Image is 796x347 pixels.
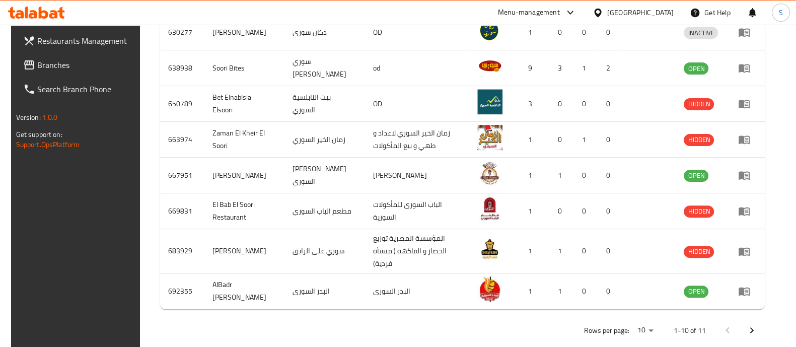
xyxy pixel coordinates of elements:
[37,83,136,95] span: Search Branch Phone
[284,158,365,193] td: [PERSON_NAME] السوري
[284,229,365,273] td: سوري على الرايق
[160,273,204,309] td: 692355
[42,111,58,124] span: 1.0.0
[550,273,574,309] td: 1
[515,50,550,86] td: 9
[477,196,502,222] img: El Bab El Soori Restaurant
[160,15,204,50] td: 630277
[574,273,598,309] td: 0
[477,53,502,79] img: Soori Bites
[365,273,469,309] td: البدر السورى
[160,122,204,158] td: 663974
[16,111,41,124] span: Version:
[15,77,144,101] a: Search Branch Phone
[738,245,757,257] div: Menu
[684,170,708,181] span: OPEN
[738,285,757,297] div: Menu
[204,158,284,193] td: [PERSON_NAME]
[684,170,708,182] div: OPEN
[550,50,574,86] td: 3
[365,15,469,50] td: OD
[515,122,550,158] td: 1
[550,86,574,122] td: 0
[598,122,622,158] td: 0
[204,193,284,229] td: El Bab El Soori Restaurant
[574,122,598,158] td: 1
[204,122,284,158] td: Zaman El Kheir El Soori
[684,205,714,217] span: HIDDEN
[365,229,469,273] td: المؤسسة المصرية توزيع الخضار و الفاكهة ( منشأة فردية)
[584,324,629,337] p: Rows per page:
[16,138,80,151] a: Support.OpsPlatform
[477,125,502,150] img: Zaman El Kheir El Soori
[477,237,502,262] img: Soori Ala Alrayk
[684,286,708,297] span: OPEN
[574,229,598,273] td: 0
[284,86,365,122] td: بيت النابلسية السوري
[37,35,136,47] span: Restaurants Management
[550,193,574,229] td: 0
[477,89,502,114] img: Bet Elnablsia Elsoori
[738,62,757,74] div: Menu
[37,59,136,71] span: Branches
[160,86,204,122] td: 650789
[284,15,365,50] td: دكان سوري
[598,50,622,86] td: 2
[515,273,550,309] td: 1
[160,158,204,193] td: 667951
[204,15,284,50] td: [PERSON_NAME]
[684,134,714,146] span: HIDDEN
[684,27,718,39] span: INACTIVE
[515,86,550,122] td: 3
[684,246,714,257] span: HIDDEN
[365,50,469,86] td: od
[204,229,284,273] td: [PERSON_NAME]
[284,50,365,86] td: سوري [PERSON_NAME]
[365,122,469,158] td: زمان الخير السوري لاعداد و طهي و بيع المأكولات
[673,324,705,337] p: 1-10 of 11
[574,15,598,50] td: 0
[515,229,550,273] td: 1
[204,50,284,86] td: Soori Bites
[738,169,757,181] div: Menu
[598,158,622,193] td: 0
[160,229,204,273] td: 683929
[550,158,574,193] td: 1
[515,15,550,50] td: 1
[684,62,708,75] div: OPEN
[477,276,502,302] img: AlBadr Al Soori
[598,86,622,122] td: 0
[684,98,714,110] span: HIDDEN
[204,86,284,122] td: Bet Elnablsia Elsoori
[284,122,365,158] td: زمان الخير السوري
[550,122,574,158] td: 0
[633,323,657,338] div: Rows per page:
[738,98,757,110] div: Menu
[16,128,62,141] span: Get support on:
[607,7,674,18] div: [GEOGRAPHIC_DATA]
[477,161,502,186] img: Abo Adam EL Soori
[365,193,469,229] td: الباب السورى للمأكولات السورية
[477,18,502,43] img: Dokan Soori
[550,229,574,273] td: 1
[738,205,757,217] div: Menu
[550,15,574,50] td: 0
[284,273,365,309] td: البدر السورى
[574,193,598,229] td: 0
[204,273,284,309] td: AlBadr [PERSON_NAME]
[740,318,764,342] button: Next page
[284,193,365,229] td: مطعم الباب السوري
[738,26,757,38] div: Menu
[515,158,550,193] td: 1
[365,86,469,122] td: OD
[574,158,598,193] td: 0
[779,7,783,18] span: S
[598,193,622,229] td: 0
[574,86,598,122] td: 0
[684,246,714,258] div: HIDDEN
[365,158,469,193] td: [PERSON_NAME]
[598,15,622,50] td: 0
